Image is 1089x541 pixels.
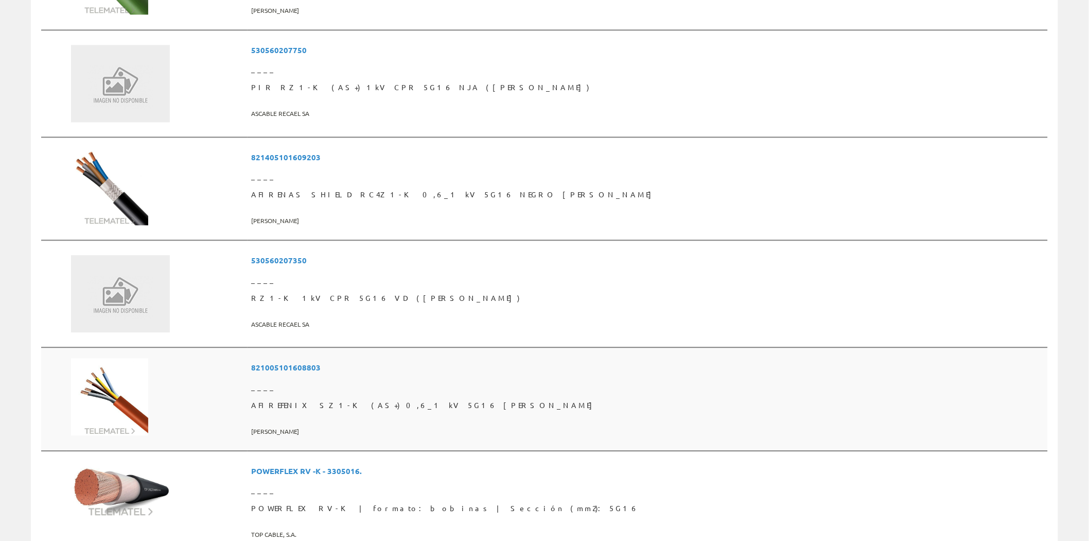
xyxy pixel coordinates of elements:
img: Sin Imagen Disponible [71,255,170,332]
span: RZ1-K 1kV CPR 5G16 VD ([PERSON_NAME]) [252,289,1044,308]
img: Sin Imagen Disponible [71,45,170,122]
span: 821005101608803 [252,358,1044,377]
span: PIR RZ1-K (AS+) 1kV CPR 5G16 NJA ([PERSON_NAME]) [252,78,1044,97]
span: [PERSON_NAME] [252,2,1044,19]
span: 530560207750 [252,41,1044,60]
span: POWERFLEX RV-K | formato: bobinas | Sección (mm2): 5G16 [252,499,1044,518]
span: POWERFLEX RV -K - 3305016. [252,462,1044,481]
span: ____ [252,60,1044,78]
span: [PERSON_NAME] [252,212,1044,229]
span: ASCABLE RECAEL SA [252,316,1044,333]
span: 821405101609203 [252,148,1044,167]
span: [PERSON_NAME] [252,423,1044,440]
img: Foto artículo AFIREFENIX SZ1-K (AS+) 0,6_1 kV 5G16 BOB (150x150) [71,358,148,435]
span: AFIREFENIX SZ1-K (AS+) 0,6_1 kV 5G16 [PERSON_NAME] [252,396,1044,415]
span: ____ [252,270,1044,289]
span: ASCABLE RECAEL SA [252,105,1044,122]
span: ____ [252,481,1044,499]
span: ____ [252,378,1044,396]
img: Foto artículo POWERFLEX RV-K | formato: bobinas | Sección (mm2): 5G16 (192x107.904) [71,462,170,517]
span: ____ [252,167,1044,185]
span: 530560207350 [252,251,1044,270]
img: Foto artículo AFIRENAS SHIELD RC4Z1-K 0,6_1 kV 5G16 NEGRO BOB (150x150) [71,148,148,225]
span: AFIRENAS SHIELD RC4Z1-K 0,6_1 kV 5G16 NEGRO [PERSON_NAME] [252,185,1044,204]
